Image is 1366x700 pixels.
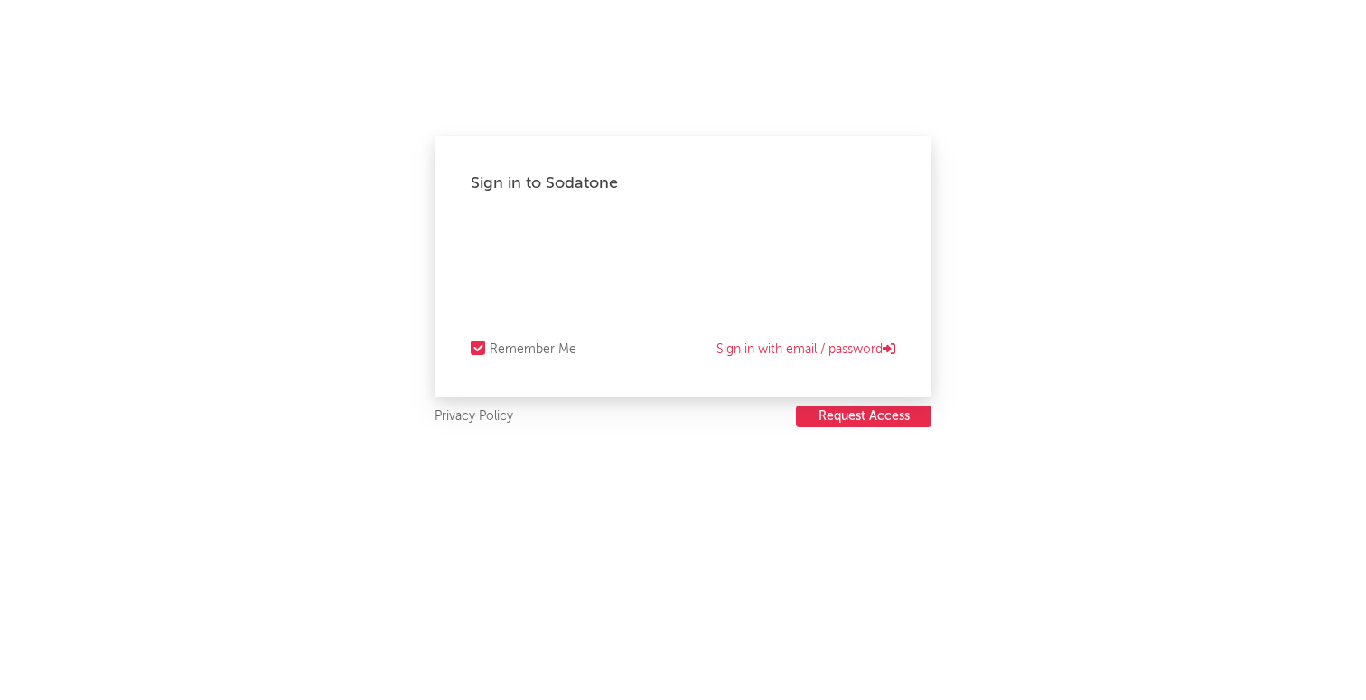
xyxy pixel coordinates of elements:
[796,406,931,427] button: Request Access
[490,339,576,360] div: Remember Me
[471,173,895,194] div: Sign in to Sodatone
[796,406,931,428] a: Request Access
[435,406,513,428] a: Privacy Policy
[716,339,895,360] a: Sign in with email / password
